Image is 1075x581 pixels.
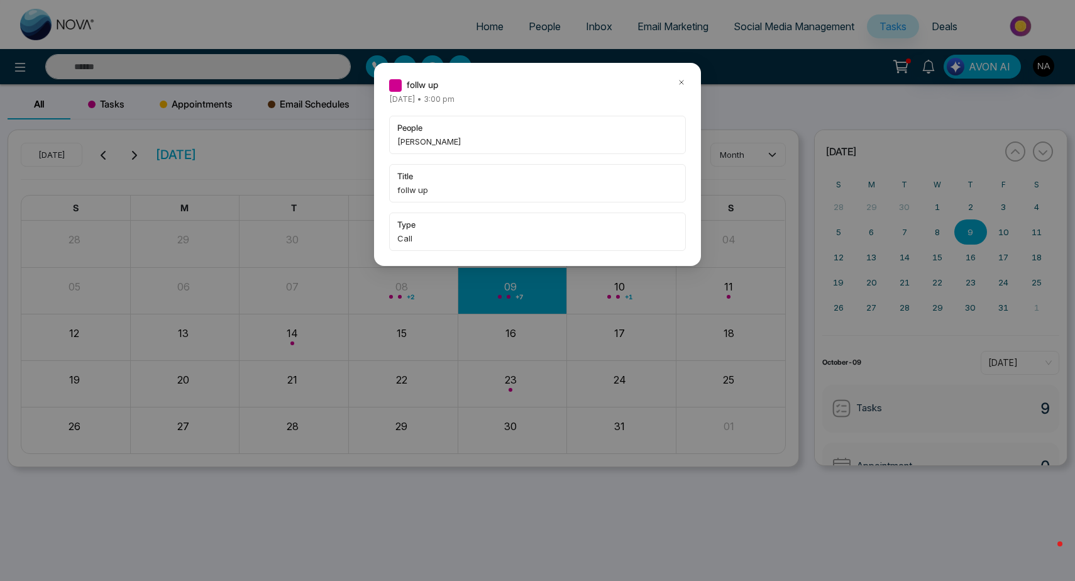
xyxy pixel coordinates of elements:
span: [PERSON_NAME] [397,135,678,148]
span: people [397,121,678,134]
span: follw up [407,78,438,92]
span: [DATE] • 3:00 pm [389,94,455,104]
span: follw up [397,184,678,196]
span: Call [397,232,678,245]
iframe: Intercom live chat [1032,538,1062,568]
span: title [397,170,678,182]
span: type [397,218,678,231]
